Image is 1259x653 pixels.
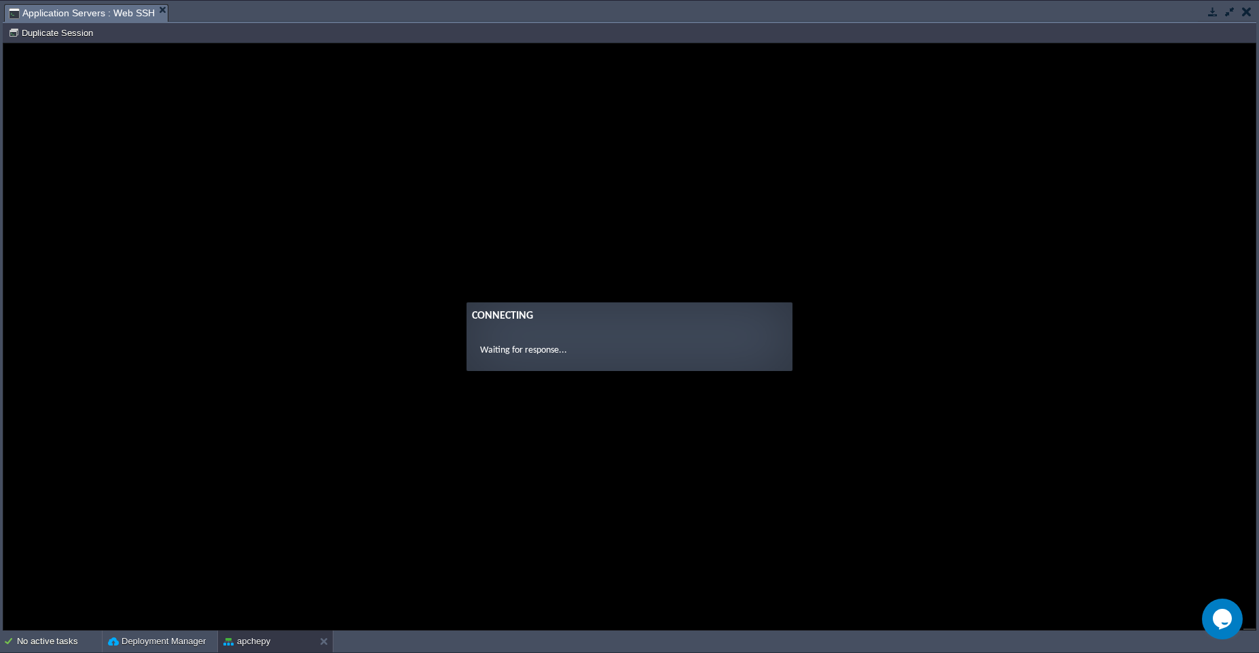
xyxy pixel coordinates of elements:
button: apchepy [223,635,270,648]
button: Duplicate Session [8,27,97,39]
div: Connecting [469,264,784,281]
div: No active tasks [17,631,102,652]
p: Waiting for response... [477,300,776,314]
iframe: chat widget [1202,599,1245,639]
button: Deployment Manager [108,635,206,648]
span: Application Servers : Web SSH [9,5,155,22]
